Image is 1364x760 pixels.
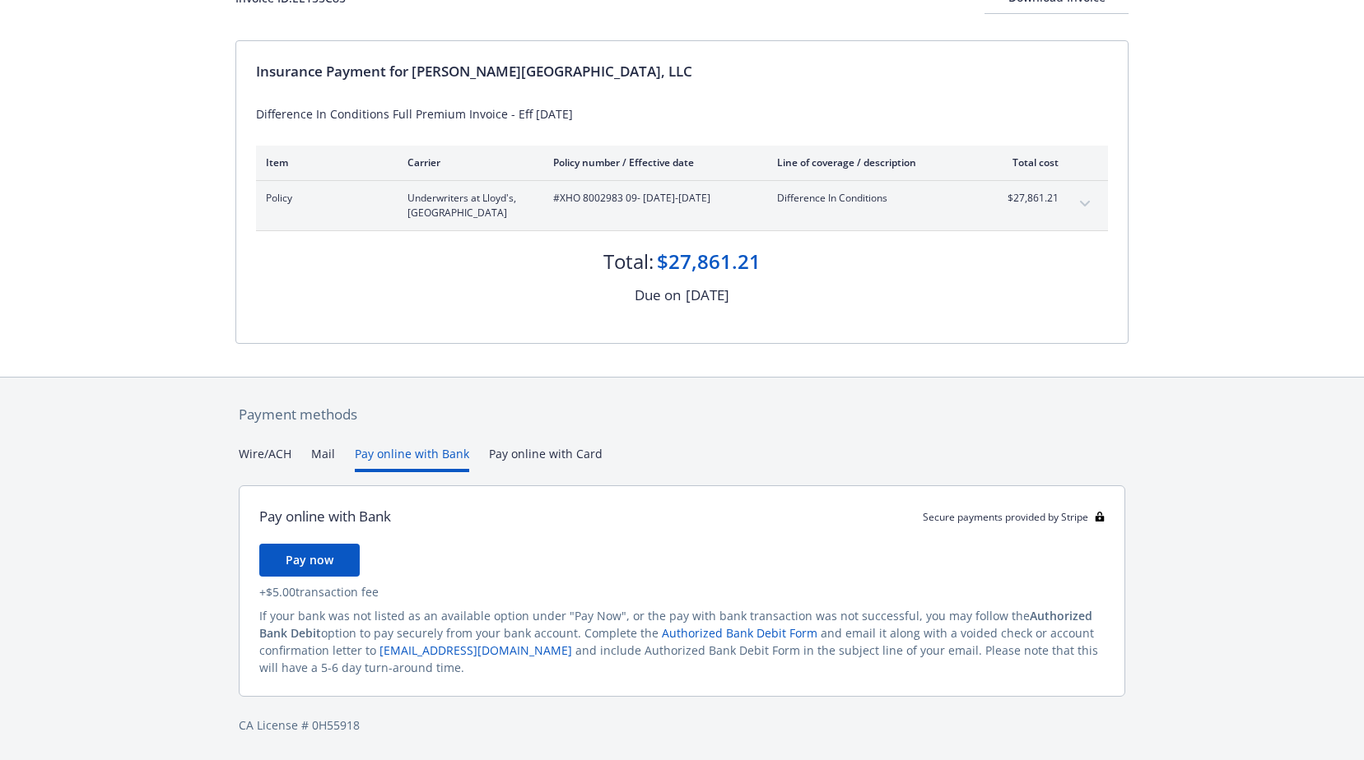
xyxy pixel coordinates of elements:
div: [DATE] [686,285,729,306]
span: #XHO 8002983 09 - [DATE]-[DATE] [553,191,751,206]
div: + $5.00 transaction fee [259,583,1105,600]
a: Authorized Bank Debit Form [662,625,817,641]
div: Total: [603,248,654,276]
div: Insurance Payment for [PERSON_NAME][GEOGRAPHIC_DATA], LLC [256,61,1108,82]
div: Item [266,155,381,169]
span: Policy [266,191,381,206]
div: Total cost [997,155,1059,169]
div: Pay online with Bank [259,506,391,527]
div: Difference In Conditions Full Premium Invoice - Eff [DATE] [256,105,1108,123]
div: Policy number / Effective date [553,155,751,169]
div: If your bank was not listed as an available option under "Pay Now", or the pay with bank transact... [259,607,1105,676]
span: Underwriters at Lloyd's, [GEOGRAPHIC_DATA] [407,191,527,220]
button: expand content [1072,191,1098,217]
span: Pay now [286,552,333,568]
button: Pay online with Bank [355,445,469,472]
div: CA License # 0H55918 [239,716,1125,734]
a: [EMAIL_ADDRESS][DOMAIN_NAME] [379,642,572,658]
span: $27,861.21 [997,191,1059,206]
div: $27,861.21 [657,248,761,276]
div: Carrier [407,155,527,169]
span: Difference In Conditions [777,191,971,206]
div: PolicyUnderwriters at Lloyd's, [GEOGRAPHIC_DATA]#XHO 8002983 09- [DATE]-[DATE]Difference In Condi... [256,181,1108,230]
div: Secure payments provided by Stripe [923,510,1105,524]
button: Wire/ACH [239,445,291,472]
button: Mail [311,445,335,472]
div: Payment methods [239,404,1125,425]
div: Line of coverage / description [777,155,971,169]
span: Authorized Bank Debit [259,608,1092,641]
button: Pay online with Card [489,445,603,472]
button: Pay now [259,544,360,577]
div: Due on [635,285,681,306]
